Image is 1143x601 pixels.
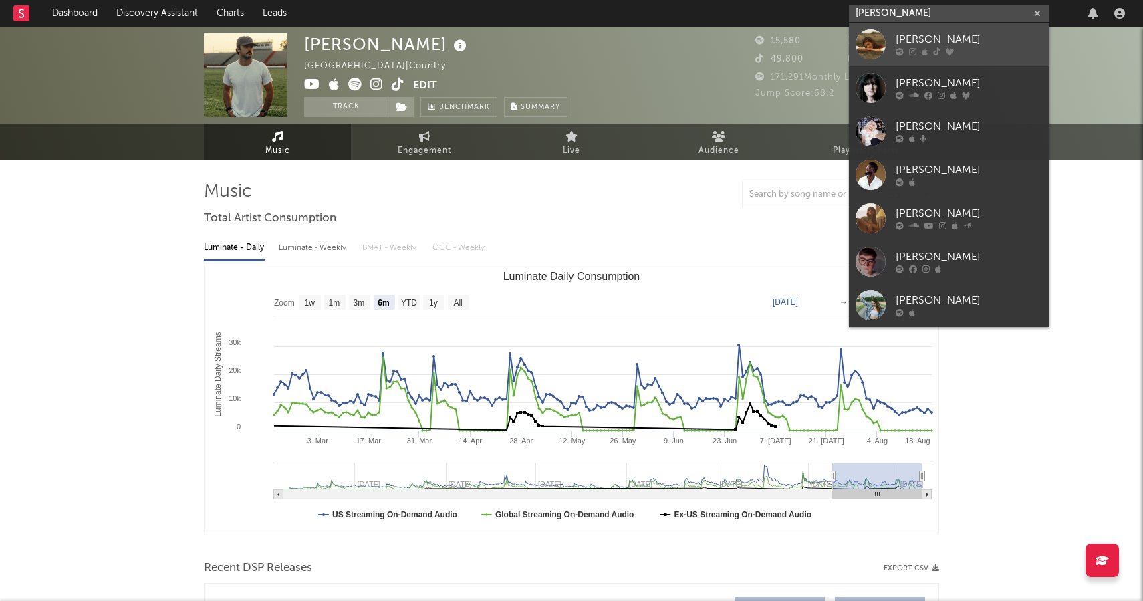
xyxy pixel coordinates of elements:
[453,298,462,308] text: All
[229,366,241,374] text: 20k
[509,437,533,445] text: 28. Apr
[755,89,834,98] span: Jump Score: 68.2
[760,437,791,445] text: 7. [DATE]
[896,76,1043,92] div: [PERSON_NAME]
[884,564,939,572] button: Export CSV
[848,37,891,45] span: 15,731
[809,437,844,445] text: 21. [DATE]
[896,162,1043,178] div: [PERSON_NAME]
[674,510,812,519] text: Ex-US Streaming On-Demand Audio
[849,153,1049,197] a: [PERSON_NAME]
[849,197,1049,240] a: [PERSON_NAME]
[664,437,684,445] text: 9. Jun
[229,338,241,346] text: 30k
[401,298,417,308] text: YTD
[274,298,295,308] text: Zoom
[773,297,798,307] text: [DATE]
[407,437,432,445] text: 31. Mar
[849,110,1049,153] a: [PERSON_NAME]
[755,37,801,45] span: 15,580
[849,283,1049,327] a: [PERSON_NAME]
[205,265,938,533] svg: Luminate Daily Consumption
[213,332,223,416] text: Luminate Daily Streams
[495,510,634,519] text: Global Streaming On-Demand Audio
[849,5,1049,22] input: Search for artists
[713,437,737,445] text: 23. Jun
[563,143,580,159] span: Live
[413,78,437,94] button: Edit
[849,240,1049,283] a: [PERSON_NAME]
[849,66,1049,110] a: [PERSON_NAME]
[332,510,457,519] text: US Streaming On-Demand Audio
[439,100,490,116] span: Benchmark
[743,189,884,200] input: Search by song name or URL
[304,33,470,55] div: [PERSON_NAME]
[503,271,640,282] text: Luminate Daily Consumption
[459,437,482,445] text: 14. Apr
[204,211,336,227] span: Total Artist Consumption
[420,97,497,117] a: Benchmark
[559,437,586,445] text: 12. May
[792,124,939,160] a: Playlists/Charts
[896,119,1043,135] div: [PERSON_NAME]
[896,293,1043,309] div: [PERSON_NAME]
[429,298,438,308] text: 1y
[867,437,888,445] text: 4. Aug
[504,97,567,117] button: Summary
[755,73,886,82] span: 171,291 Monthly Listeners
[610,437,636,445] text: 26. May
[896,32,1043,48] div: [PERSON_NAME]
[896,206,1043,222] div: [PERSON_NAME]
[237,423,241,431] text: 0
[307,437,329,445] text: 3. Mar
[698,143,739,159] span: Audience
[204,560,312,576] span: Recent DSP Releases
[329,298,340,308] text: 1m
[305,298,315,308] text: 1w
[896,249,1043,265] div: [PERSON_NAME]
[848,55,888,64] span: 3,330
[905,437,930,445] text: 18. Aug
[279,237,349,259] div: Luminate - Weekly
[833,143,899,159] span: Playlists/Charts
[498,124,645,160] a: Live
[265,143,290,159] span: Music
[849,23,1049,66] a: [PERSON_NAME]
[204,237,265,259] div: Luminate - Daily
[755,55,803,64] span: 49,800
[356,437,382,445] text: 17. Mar
[304,97,388,117] button: Track
[900,480,924,488] text: [DATE]
[304,58,461,74] div: [GEOGRAPHIC_DATA] | Country
[229,394,241,402] text: 10k
[204,124,351,160] a: Music
[351,124,498,160] a: Engagement
[378,298,389,308] text: 6m
[840,297,848,307] text: →
[398,143,451,159] span: Engagement
[645,124,792,160] a: Audience
[521,104,560,111] span: Summary
[354,298,365,308] text: 3m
